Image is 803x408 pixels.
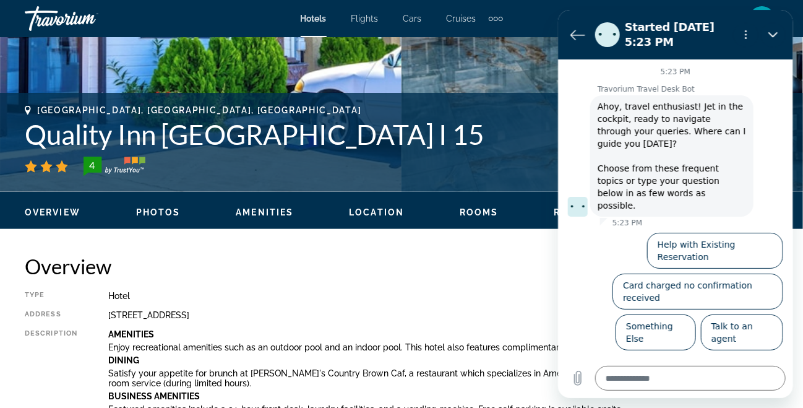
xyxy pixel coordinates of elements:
[460,207,499,217] span: Rooms
[558,10,793,398] iframe: Messaging window
[349,207,404,218] button: Location
[108,355,139,365] b: Dining
[25,254,778,279] h2: Overview
[746,6,778,32] button: User Menu
[80,158,105,173] div: 4
[108,391,200,401] b: Business Amenities
[136,207,181,217] span: Photos
[108,291,778,301] div: Hotel
[25,291,77,301] div: Type
[25,207,80,218] button: Overview
[403,14,422,24] a: Cars
[301,14,327,24] a: Hotels
[108,310,778,320] div: [STREET_ADDRESS]
[108,368,778,388] p: Satisfy your appetite for brunch at [PERSON_NAME]'s Country Brown Caf, a restaurant which special...
[460,207,499,218] button: Rooms
[236,207,293,217] span: Amenities
[37,105,361,115] span: [GEOGRAPHIC_DATA], [GEOGRAPHIC_DATA], [GEOGRAPHIC_DATA]
[349,207,404,217] span: Location
[25,310,77,320] div: Address
[25,207,80,217] span: Overview
[136,207,181,218] button: Photos
[351,14,379,24] a: Flights
[25,2,148,35] a: Travorium
[554,207,602,217] span: Reviews
[84,157,145,176] img: trustyou-badge-hor.svg
[554,207,602,218] button: Reviews
[25,118,778,150] h1: Quality Inn [GEOGRAPHIC_DATA] I 15
[489,9,503,28] button: Extra navigation items
[447,14,476,24] a: Cruises
[236,207,293,218] button: Amenities
[108,342,778,352] p: Enjoy recreational amenities such as an outdoor pool and an indoor pool. This hotel also features...
[108,329,154,339] b: Amenities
